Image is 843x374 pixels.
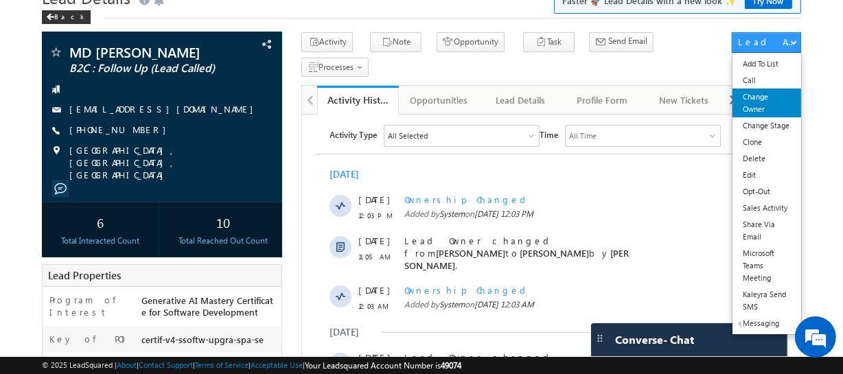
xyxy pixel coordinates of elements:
[732,72,800,89] a: Call
[317,86,399,113] li: Activity History
[319,62,354,72] span: Processes
[573,92,632,108] div: Profile Form
[608,35,647,47] span: Send Email
[492,92,550,108] div: Lead Details
[134,249,203,261] span: [PERSON_NAME]
[370,32,421,52] button: Note
[42,10,91,24] div: Back
[732,286,800,315] a: Kaleyra Send SMS
[732,200,800,216] a: Sales Activity
[169,235,278,247] div: Total Reached Out Count
[305,360,461,371] span: Your Leadsquared Account Number is
[102,286,288,298] span: Conversation Log Form_B2C
[195,360,249,369] a: Terms of Service
[441,360,461,371] span: 49074
[117,360,137,369] a: About
[102,170,229,181] span: Ownership Changed
[102,333,290,369] span: Generative AI Mastery Certificate for Software Development
[56,185,97,198] span: 12:03 AM
[138,333,281,352] div: certif-v4-ssoftw-upgra-spa-se
[42,10,97,21] a: Back
[399,86,481,115] a: Opportunities
[732,183,800,200] a: Opt-Out
[27,10,75,31] span: Activity Type
[102,301,331,313] span: Added by on
[732,245,800,286] a: Microsoft Teams Meeting
[138,294,281,325] div: Generative AI Mastery Certificate for Software Development
[218,249,287,261] span: [PERSON_NAME]
[42,359,461,372] span: © 2025 LeadSquared | | | | |
[139,360,193,369] a: Contact Support
[45,235,154,247] div: Total Interacted Count
[238,10,256,31] span: Time
[732,315,800,331] a: Messaging
[644,86,726,115] a: New Tickets
[102,120,327,156] span: Lead Owner changed from to by .
[732,89,800,117] a: Change Owner
[56,136,97,148] span: 11:05 AM
[69,124,173,135] a: [PHONE_NUMBER]
[594,333,605,344] img: carter-drag
[56,170,87,182] span: [DATE]
[48,268,121,282] span: Lead Properties
[437,32,505,52] button: Opportunity
[655,92,713,108] div: New Tickets
[732,32,800,53] button: Lead Actions
[49,294,129,318] label: Program of Interest
[732,216,800,245] a: Share Via Email
[732,117,800,134] a: Change Stage
[56,79,87,91] span: [DATE]
[137,94,163,104] span: System
[137,185,163,195] span: System
[317,86,399,115] a: Activity History
[615,334,694,346] span: Converse - Chat
[738,36,796,48] div: Lead Actions
[410,92,468,108] div: Opportunities
[69,144,262,181] span: [GEOGRAPHIC_DATA], [GEOGRAPHIC_DATA], [GEOGRAPHIC_DATA]
[27,54,72,66] div: [DATE]
[172,301,231,312] span: [DATE] 07:37 PM
[56,302,97,327] span: 07:37 PM
[102,237,327,273] span: Lead Owner changed from to by .
[523,32,575,52] button: Task
[69,103,260,115] a: [EMAIL_ADDRESS][DOMAIN_NAME]
[102,132,327,156] span: [PERSON_NAME]
[732,56,800,72] a: Add To List
[102,93,331,106] span: Added by on
[56,120,87,132] span: [DATE]
[172,94,231,104] span: [DATE] 12:03 PM
[56,286,87,299] span: [DATE]
[732,150,800,167] a: Delete
[732,134,800,150] a: Clone
[27,211,72,224] div: [DATE]
[732,167,800,183] a: Edit
[301,58,369,78] button: Processes
[169,209,278,235] div: 10
[301,32,353,52] button: Activity
[251,360,303,369] a: Acceptable Use
[589,32,654,52] button: Send Email
[69,62,216,75] span: B2C : Follow Up (Lead Called)
[82,11,237,32] div: All Selected
[134,132,203,144] span: [PERSON_NAME]
[327,93,389,106] div: Activity History
[102,184,331,196] span: Added by on
[56,253,97,265] span: 11:30 PM
[102,79,229,91] span: Ownership Changed
[137,301,163,312] span: System
[49,333,129,345] label: Key of POI
[102,249,327,273] span: [PERSON_NAME]
[45,209,154,235] div: 6
[69,45,216,59] span: MD [PERSON_NAME]
[172,185,232,195] span: [DATE] 12:03 AM
[86,15,126,27] div: All Selected
[562,86,644,115] a: Profile Form
[481,86,562,115] a: Lead Details
[218,132,287,144] span: [PERSON_NAME]
[56,237,87,249] span: [DATE]
[56,95,97,107] span: 12:03 PM
[56,349,97,373] span: 07:37 PM
[56,333,87,345] span: [DATE]
[267,15,295,27] div: All Time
